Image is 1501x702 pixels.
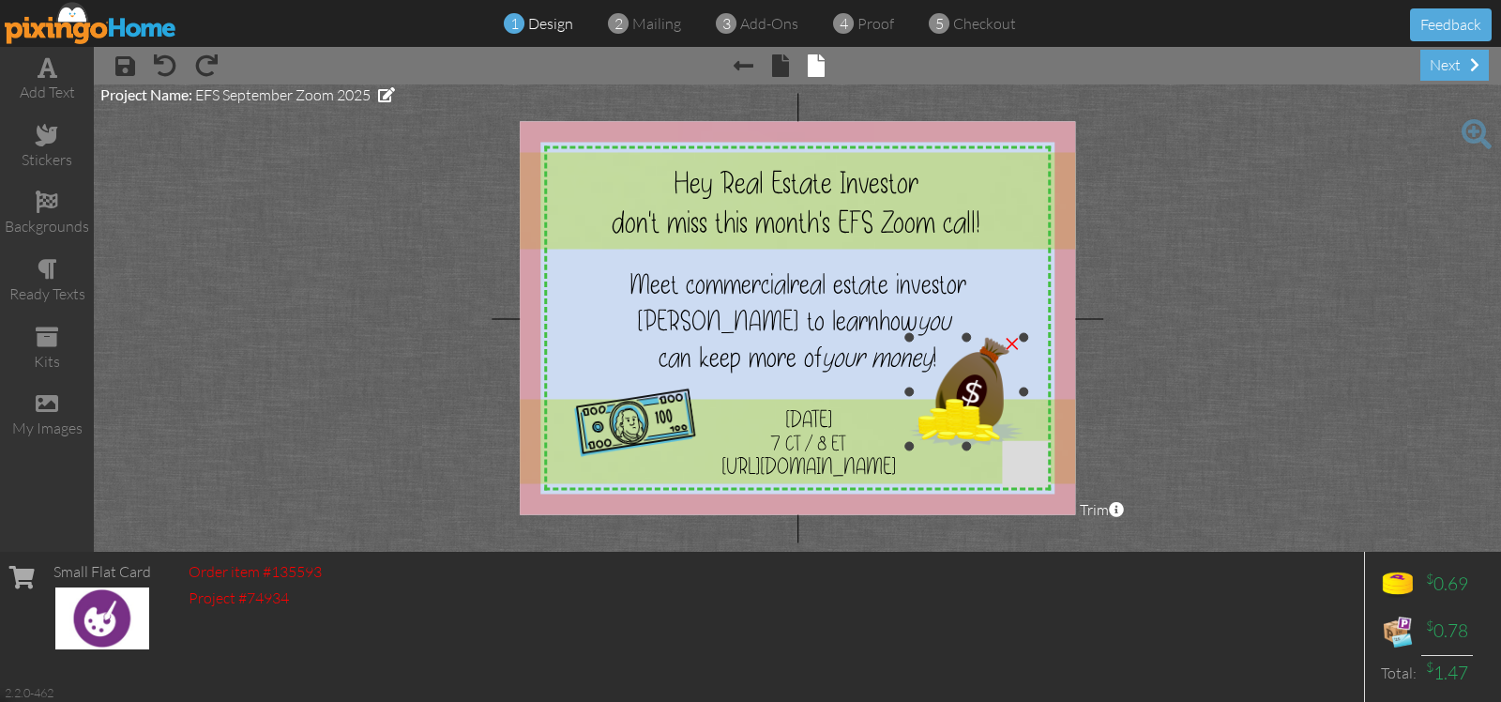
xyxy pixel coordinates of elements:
span: mailing [632,14,681,33]
span: proof [857,14,894,33]
sup: $ [1426,659,1433,675]
span: 4 [840,13,848,35]
img: 20250910-202038-6150c5c22fec-1000.png [909,337,1023,447]
img: create-your-own-landscape.jpg [55,588,149,649]
div: Small Flat Card [53,561,151,583]
button: Feedback [1410,8,1492,41]
span: your money [822,340,932,375]
span: [URL][DOMAIN_NAME] [721,450,896,480]
td: 1.47 [1421,655,1473,691]
span: EFS September Zoom 2025 [195,85,371,104]
span: 2 [614,13,623,35]
span: 7 CT / 8 ET [771,430,845,456]
span: 1 [510,13,519,35]
span: [PERSON_NAME] to learn [637,303,879,339]
span: 5 [935,13,944,35]
span: you [917,303,950,339]
div: × [997,326,1027,356]
img: expense-icon.png [1379,613,1417,650]
div: next [1420,50,1489,81]
div: 2.2.0-462 [5,684,53,701]
span: [DATE] [785,404,832,434]
span: don't miss this month's EFS Zoom call! [612,203,980,242]
span: can keep more of ! [659,340,937,375]
span: design [528,14,573,33]
span: how [879,303,958,339]
span: real estate investor [790,267,966,302]
span: checkout [953,14,1016,33]
span: Project Name: [100,85,192,103]
span: Trim [1080,499,1124,521]
td: Total: [1374,655,1421,691]
div: Project #74934 [189,588,322,609]
sup: $ [1426,571,1433,587]
sup: $ [1426,618,1433,633]
img: points-icon.png [1379,566,1417,603]
img: 20250910-202035-75ea46ee389d-1000.png [573,385,698,460]
span: add-ons [740,14,798,33]
td: 0.78 [1421,608,1473,655]
span: Hey Real Estate Investor [674,163,918,203]
img: pixingo logo [5,2,177,44]
span: 3 [722,13,731,35]
td: 0.69 [1421,561,1473,608]
div: Order item #135593 [189,561,322,583]
span: Meet commercial [629,267,790,302]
